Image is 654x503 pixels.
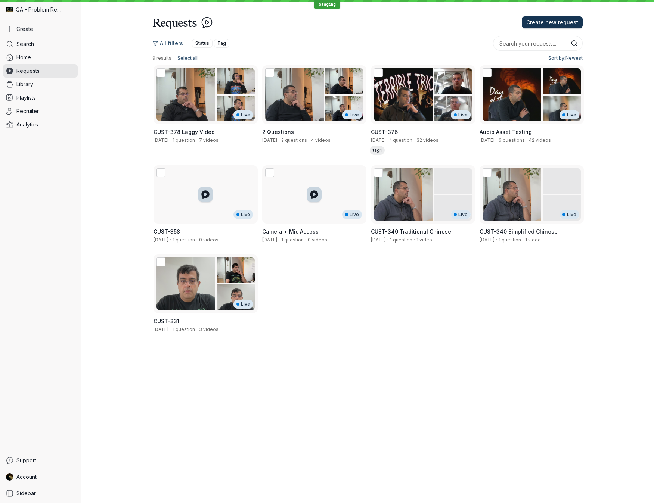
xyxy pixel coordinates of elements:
span: · [521,237,525,243]
span: · [195,237,199,243]
span: Created by Staging Problem Reproduction [262,137,277,143]
button: Sort by:Newest [545,54,583,63]
span: 1 question [499,237,521,243]
button: Tag [214,39,229,48]
span: Sort by: Newest [548,54,583,62]
a: Recruiter [3,104,78,118]
a: Library [3,78,78,91]
span: CUST-378 Laggy Video [154,129,215,135]
span: Created by Shez Katrak [154,327,168,332]
span: 32 videos [416,137,438,143]
span: 4 videos [311,137,331,143]
span: · [168,327,173,332]
span: Select all [177,54,198,62]
span: 1 question [173,137,195,143]
span: · [412,237,416,243]
span: Created by Staging Problem Reproduction [154,237,168,243]
span: Recruiter [16,107,39,115]
span: · [195,137,199,143]
span: · [195,327,199,332]
span: · [412,137,416,143]
span: Created by Staging Problem Reproduction [480,237,495,243]
span: · [168,137,173,143]
span: Tag [217,40,226,47]
a: Search [3,37,78,51]
a: Home [3,51,78,64]
img: Staging Problem Reproduction avatar [6,473,13,481]
span: 1 question [390,237,412,243]
span: 42 videos [529,137,551,143]
span: CUST-376 [371,129,398,135]
span: Create new request [526,19,578,26]
span: Requests [16,67,40,75]
span: 2 Questions [262,129,294,135]
button: Create new request [522,16,583,28]
span: 1 question [173,327,195,332]
button: Select all [174,54,201,63]
span: Created by Staging Problem Reproduction [154,137,168,143]
span: 3 videos [199,327,218,332]
span: 1 video [525,237,541,243]
span: Created by Shez Katrak [480,137,495,143]
span: CUST-340 Simplified Chinese [480,228,558,235]
span: Account [16,473,37,481]
span: · [277,137,281,143]
span: 9 results [152,55,171,61]
span: Status [195,40,209,47]
button: Status [192,39,213,48]
span: · [168,237,173,243]
span: · [495,237,499,243]
a: Sidebar [3,487,78,500]
span: CUST-331 [154,318,179,324]
a: Staging Problem Reproduction avatarAccount [3,470,78,484]
span: QA - Problem Reproduction [16,6,63,13]
span: Created by Staging Problem Reproduction [371,237,386,243]
span: · [277,237,281,243]
span: 0 videos [308,237,327,243]
input: Search your requests... [493,36,583,51]
span: CUST-358 [154,228,180,235]
span: Search [16,40,34,48]
span: Sidebar [16,490,36,497]
span: Playlists [16,94,36,101]
span: Create [16,25,33,33]
span: · [495,137,499,143]
a: Playlists [3,91,78,104]
span: 6 questions [499,137,525,143]
span: Analytics [16,121,38,128]
h1: Requests [152,15,197,30]
span: Created by Shez Katrak [262,237,277,243]
span: Audio Asset Testing [480,129,532,135]
span: CUST-340 Traditional Chinese [371,228,451,235]
span: Home [16,54,31,61]
button: Search [571,40,578,47]
img: QA - Problem Reproduction avatar [6,6,13,13]
span: · [304,237,308,243]
span: 1 question [173,237,195,243]
span: 7 videos [199,137,218,143]
button: All filters [152,37,188,49]
div: tag1 [370,146,385,155]
span: 1 question [390,137,412,143]
span: 1 question [281,237,304,243]
span: All filters [160,40,183,47]
span: Camera + Mic Access [262,228,319,235]
a: Requests [3,64,78,78]
a: Support [3,454,78,467]
span: Created by Staging Problem Reproduction [371,137,386,143]
span: · [386,137,390,143]
span: · [525,137,529,143]
span: 1 video [416,237,432,243]
span: 2 questions [281,137,307,143]
span: 0 videos [199,237,218,243]
span: Library [16,81,33,88]
button: Create [3,22,78,36]
span: · [386,237,390,243]
span: Support [16,457,36,464]
a: Analytics [3,118,78,131]
span: · [307,137,311,143]
div: QA - Problem Reproduction [3,3,78,16]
